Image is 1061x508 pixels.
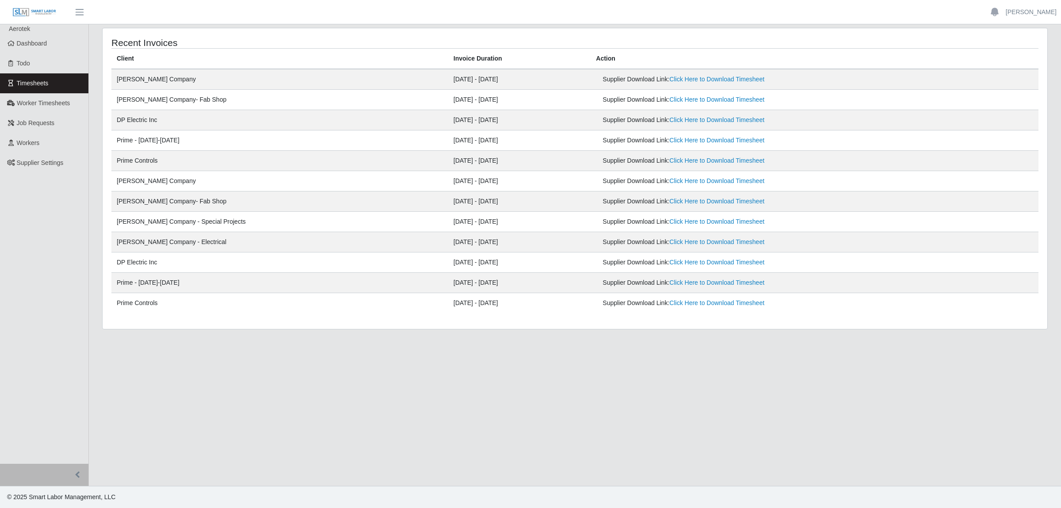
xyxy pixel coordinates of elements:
[448,49,591,69] th: Invoice Duration
[111,151,448,171] td: Prime Controls
[111,130,448,151] td: Prime - [DATE]-[DATE]
[603,237,881,247] div: Supplier Download Link:
[669,116,764,123] a: Click Here to Download Timesheet
[111,232,448,252] td: [PERSON_NAME] Company - Electrical
[448,151,591,171] td: [DATE] - [DATE]
[669,218,764,225] a: Click Here to Download Timesheet
[111,37,490,48] h4: Recent Invoices
[591,49,1038,69] th: Action
[111,293,448,313] td: Prime Controls
[111,90,448,110] td: [PERSON_NAME] Company- Fab Shop
[111,171,448,191] td: [PERSON_NAME] Company
[669,137,764,144] a: Click Here to Download Timesheet
[448,191,591,212] td: [DATE] - [DATE]
[603,136,881,145] div: Supplier Download Link:
[669,76,764,83] a: Click Here to Download Timesheet
[669,157,764,164] a: Click Here to Download Timesheet
[7,493,115,500] span: © 2025 Smart Labor Management, LLC
[669,299,764,306] a: Click Here to Download Timesheet
[111,212,448,232] td: [PERSON_NAME] Company - Special Projects
[111,273,448,293] td: Prime - [DATE]-[DATE]
[669,198,764,205] a: Click Here to Download Timesheet
[448,69,591,90] td: [DATE] - [DATE]
[111,191,448,212] td: [PERSON_NAME] Company- Fab Shop
[448,232,591,252] td: [DATE] - [DATE]
[448,130,591,151] td: [DATE] - [DATE]
[17,60,30,67] span: Todo
[17,159,64,166] span: Supplier Settings
[111,252,448,273] td: DP Electric Inc
[12,8,57,17] img: SLM Logo
[111,49,448,69] th: Client
[603,95,881,104] div: Supplier Download Link:
[1006,8,1057,17] a: [PERSON_NAME]
[669,259,764,266] a: Click Here to Download Timesheet
[603,115,881,125] div: Supplier Download Link:
[448,212,591,232] td: [DATE] - [DATE]
[669,238,764,245] a: Click Here to Download Timesheet
[17,80,49,87] span: Timesheets
[669,96,764,103] a: Click Here to Download Timesheet
[603,197,881,206] div: Supplier Download Link:
[603,176,881,186] div: Supplier Download Link:
[9,25,30,32] span: Aerotek
[17,99,70,107] span: Worker Timesheets
[669,279,764,286] a: Click Here to Download Timesheet
[603,217,881,226] div: Supplier Download Link:
[111,110,448,130] td: DP Electric Inc
[448,293,591,313] td: [DATE] - [DATE]
[669,177,764,184] a: Click Here to Download Timesheet
[448,90,591,110] td: [DATE] - [DATE]
[603,298,881,308] div: Supplier Download Link:
[17,119,55,126] span: Job Requests
[603,75,881,84] div: Supplier Download Link:
[603,156,881,165] div: Supplier Download Link:
[448,273,591,293] td: [DATE] - [DATE]
[448,171,591,191] td: [DATE] - [DATE]
[603,278,881,287] div: Supplier Download Link:
[448,252,591,273] td: [DATE] - [DATE]
[448,110,591,130] td: [DATE] - [DATE]
[603,258,881,267] div: Supplier Download Link:
[17,40,47,47] span: Dashboard
[111,69,448,90] td: [PERSON_NAME] Company
[17,139,40,146] span: Workers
